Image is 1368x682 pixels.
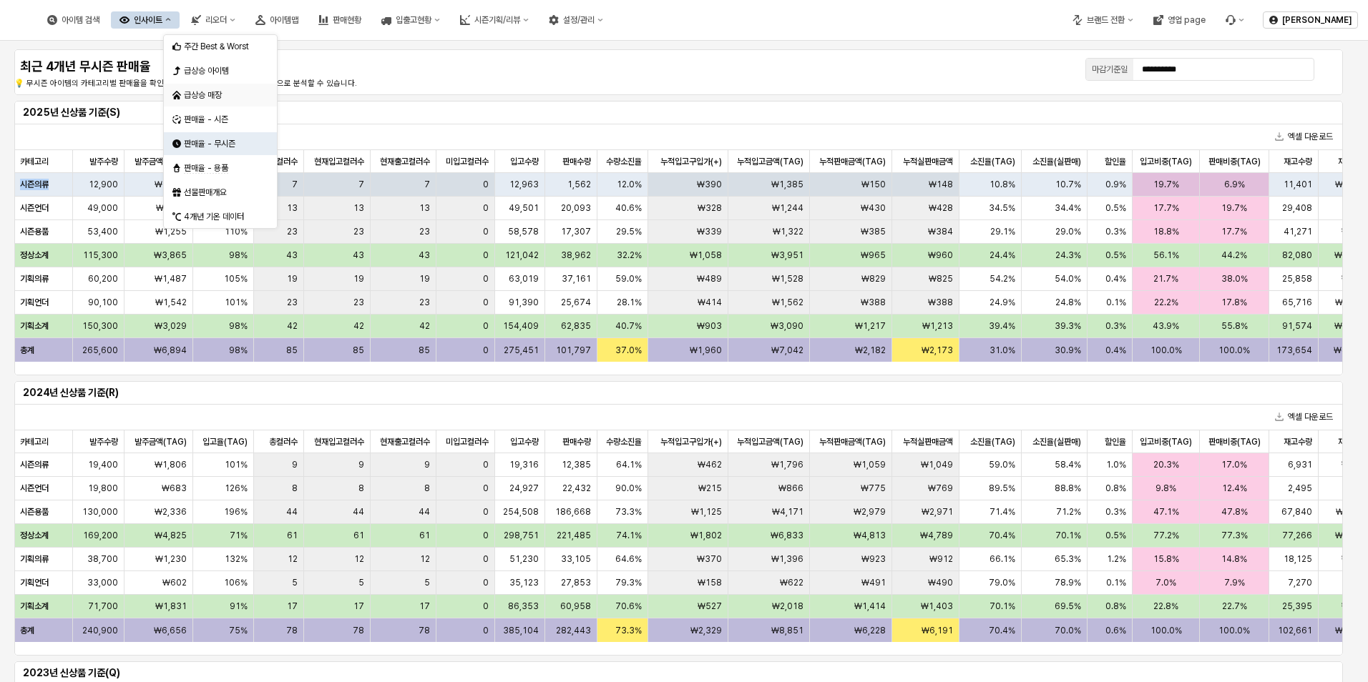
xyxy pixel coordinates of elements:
div: 인사이트 [134,15,162,25]
span: ₩428 [929,202,953,214]
span: 7 [292,179,298,190]
div: 시즌기획/리뷰 [451,11,537,29]
span: ₩1,806 [155,459,187,470]
span: 판매수량 [562,436,591,448]
p: 2024년 신상품 기준(R) [23,385,1334,400]
span: 25,858 [1282,273,1312,285]
span: 8 [292,483,298,494]
span: ₩1,244 [772,202,803,214]
span: ₩2,182 [855,345,886,356]
span: 42 [419,320,430,332]
span: ₩388 [861,297,886,308]
span: ₩1,213 [922,320,953,332]
span: 입고비중(TAG) [1140,436,1192,448]
span: ₩3,090 [771,320,803,332]
span: 9 [358,459,364,470]
span: ₩6,894 [154,345,187,356]
span: 입고수량 [510,436,539,448]
span: 8 [424,483,430,494]
span: ₩1,059 [854,459,886,470]
span: ₩683 [162,483,187,494]
span: 62,835 [561,320,591,332]
span: 판매비중(TAG) [1208,436,1261,448]
span: 29.1% [990,226,1015,237]
span: 49,501 [509,202,539,214]
span: 17.7% [1221,226,1247,237]
span: 카테고리 [20,436,49,448]
strong: 시즌언더 [20,203,49,213]
span: 0 [483,226,489,237]
span: 58,578 [508,226,539,237]
span: 판매비중(TAG) [1208,156,1261,167]
span: 100.0% [1150,345,1182,356]
span: ₩1,174 [1335,297,1367,308]
span: 누적실판매금액 [903,436,953,448]
div: 설정/관리 [540,11,612,29]
span: 85 [286,345,298,356]
span: ₩1,873 [1334,320,1367,332]
span: 24.4% [990,249,1015,261]
span: ₩1,235 [1335,179,1367,190]
span: 20.3% [1153,459,1179,470]
span: 19.7% [1221,202,1247,214]
span: 43 [419,249,430,261]
span: 1,562 [567,179,591,190]
span: 입고비중(TAG) [1140,156,1192,167]
div: 급상승 아이템 [184,65,260,76]
span: 32.2% [617,249,642,261]
span: 90,100 [88,297,118,308]
span: ₩829 [861,273,886,285]
span: 19 [419,273,430,285]
div: 시즌기획/리뷰 [474,15,520,25]
span: 59.0% [615,273,642,285]
div: 아이템맵 [270,15,298,25]
button: 엑셀 다운로드 [1269,408,1339,425]
span: 37.0% [615,345,642,356]
span: ₩1,049 [921,459,953,470]
span: 20,093 [561,202,591,214]
span: ₩215 [698,483,722,494]
div: 아이템 검색 [62,15,99,25]
span: 재고수량 [1284,156,1312,167]
span: 44.2% [1221,249,1247,261]
span: 6.9% [1224,179,1245,190]
span: 총컬러수 [269,436,298,448]
span: 7 [424,179,430,190]
span: ₩1,217 [855,320,886,332]
span: ₩1,562 [772,297,803,308]
span: 0.9% [1105,179,1126,190]
span: ₩384 [928,226,953,237]
span: ₩3,029 [155,320,187,332]
div: 영업 page [1168,15,1206,25]
span: ₩965 [861,249,886,261]
span: 19 [353,273,364,285]
span: 0 [483,297,489,308]
strong: 기획언더 [20,297,49,307]
span: 8 [358,483,364,494]
span: ₩390 [697,179,722,190]
span: 85 [419,345,430,356]
span: 누적판매금액(TAG) [819,436,886,448]
span: 0 [483,273,489,285]
span: 9 [292,459,298,470]
div: 아이템 검색 [39,11,108,29]
span: 7 [358,179,364,190]
span: 13 [419,202,430,214]
span: ₩1,796 [771,459,803,470]
span: ₩339 [697,226,722,237]
span: 수량소진율 [606,156,642,167]
span: 98% [229,249,248,261]
span: 265,600 [82,345,118,356]
span: ₩388 [928,297,953,308]
span: 17.8% [1221,297,1247,308]
span: 24.9% [990,297,1015,308]
p: [PERSON_NAME] [1282,14,1352,26]
span: 54.0% [1055,273,1081,285]
span: 18.8% [1153,226,1179,237]
span: 29.0% [1055,226,1081,237]
div: 주간 Best & Worst [184,41,260,52]
span: 275,451 [504,345,539,356]
span: ₩2,987 [1334,249,1367,261]
span: 할인율 [1105,436,1126,448]
strong: 총계 [20,345,34,355]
